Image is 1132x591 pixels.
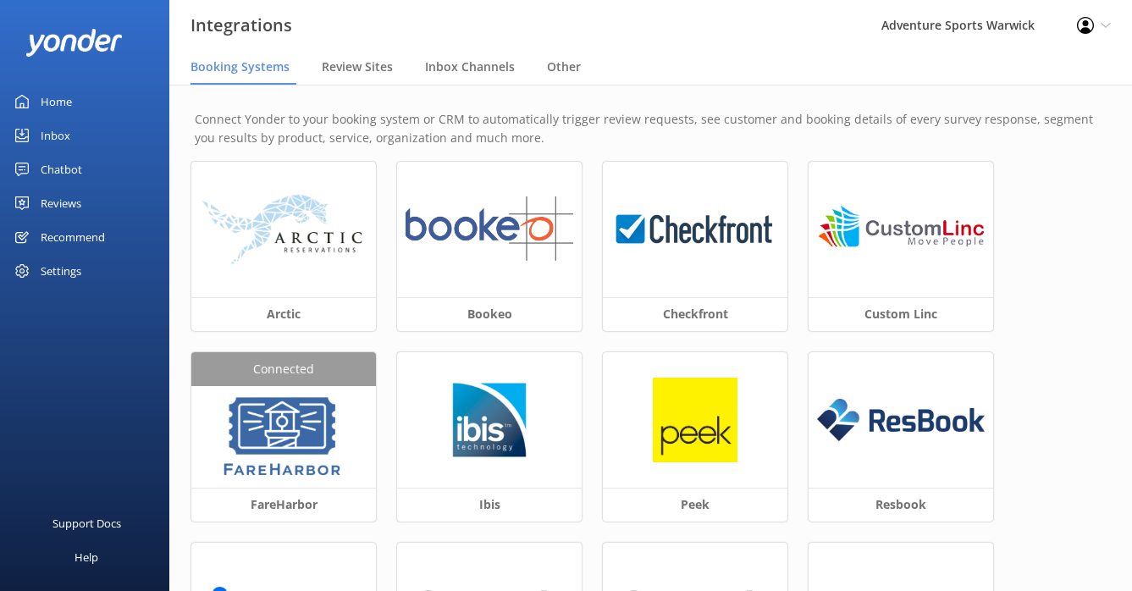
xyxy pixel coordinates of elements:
span: Review Sites [322,58,393,75]
h3: Arctic [191,297,376,331]
div: Support Docs [52,506,121,540]
div: Recommend [41,220,105,254]
img: 1624324618..png [817,196,985,262]
h3: Custom Linc [809,297,993,331]
h3: Resbook [809,488,993,522]
span: Booking Systems [191,58,290,75]
h3: Integrations [191,12,292,39]
div: Chatbot [41,152,82,186]
div: Help [75,540,98,574]
img: 1629843345..png [219,395,347,479]
div: Home [41,85,72,119]
h3: FareHarbor [191,488,376,522]
div: Reviews [41,186,81,220]
h3: Ibis [397,488,582,522]
img: arctic_logo.png [200,193,367,266]
div: Connected [191,352,376,386]
img: 1624323426..png [611,196,779,262]
h3: Bookeo [397,297,582,331]
img: yonder-white-logo.png [25,29,123,57]
h3: Checkfront [603,297,787,331]
h3: Peek [603,488,787,522]
img: 1624324865..png [406,196,573,262]
div: Inbox [41,119,70,152]
p: Connect Yonder to your booking system or CRM to automatically trigger review requests, see custom... [195,110,1107,148]
div: Settings [41,254,81,288]
span: Other [547,58,581,75]
img: 1629776749..png [447,378,532,462]
img: resbook_logo.png [817,399,985,441]
img: peek_logo.png [653,378,737,462]
span: Inbox Channels [425,58,515,75]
